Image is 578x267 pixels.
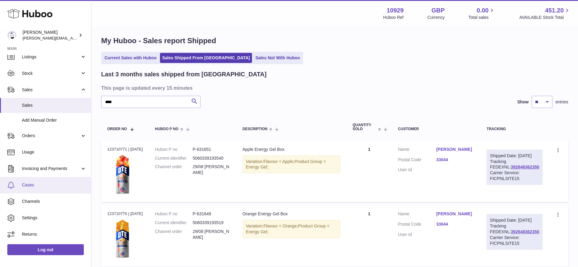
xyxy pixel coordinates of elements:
span: 0.00 [477,6,489,15]
span: Listings [22,54,80,60]
div: 123710770 | [DATE] [107,211,143,217]
dd: 5060339193519 [193,220,230,226]
dt: Name [398,147,436,154]
a: [PERSON_NAME] [436,147,474,152]
div: Orange Energy Gel Box [243,211,340,217]
span: Flavour = Apple; [264,159,295,164]
span: Quantity Sold [353,123,376,131]
span: Settings [22,215,87,221]
div: Variation: [243,220,340,238]
td: 1 [346,205,392,267]
span: [PERSON_NAME][EMAIL_ADDRESS][DOMAIN_NAME] [23,36,122,40]
span: Orders [22,133,80,139]
a: 33044 [436,221,474,227]
a: 392648362350 [511,165,539,169]
dt: Name [398,211,436,218]
a: 0.00 Total sales [468,6,495,20]
strong: GBP [431,6,445,15]
div: Carrier Service: FICPNLSITE15 [490,170,539,182]
a: 33044 [436,157,474,163]
dt: Channel order [155,164,193,175]
div: Tracking FEDEXNL: [487,150,543,185]
div: Tracking FEDEXNL: [487,214,543,249]
dt: Current identifier [155,220,193,226]
span: Add Manual Order [22,117,87,123]
dd: 29/08 [PERSON_NAME] [193,164,230,175]
span: Huboo P no [155,127,179,131]
span: Returns [22,231,87,237]
div: [PERSON_NAME] [23,29,77,41]
a: [PERSON_NAME] [436,211,474,217]
span: Channels [22,199,87,204]
a: Log out [7,244,84,255]
div: Shipped Date: [DATE] [490,217,539,223]
dt: Current identifier [155,155,193,161]
div: Currency [427,15,445,20]
span: entries [555,99,568,105]
dd: P-631651 [193,147,230,152]
dt: User Id [398,167,436,173]
h3: This page is updated every 15 minutes [101,85,567,91]
dt: Postal Code [398,157,436,164]
img: apple-gel.png [107,154,138,194]
img: thomas@otesports.co.uk [7,31,16,40]
div: Shipped Date: [DATE] [490,153,539,159]
span: Flavour = Orange; [264,224,298,228]
div: Customer [398,127,474,131]
div: 123710771 | [DATE] [107,147,143,152]
span: 451.20 [545,6,564,15]
span: Order No [107,127,127,131]
h1: My Huboo - Sales report Shipped [101,36,568,46]
span: Sales [22,87,80,93]
label: Show [517,99,529,105]
div: Huboo Ref [383,15,404,20]
span: Stock [22,71,80,76]
div: Carrier Service: FICPNLSITE15 [490,235,539,246]
td: 1 [346,140,392,202]
div: Variation: [243,155,340,174]
span: Total sales [468,15,495,20]
div: Apple Energy Gel Box [243,147,340,152]
dt: Huboo P no [155,211,193,217]
span: Cases [22,182,87,188]
dt: Channel order [155,229,193,240]
a: Current Sales with Huboo [102,53,159,63]
span: Invoicing and Payments [22,166,80,172]
a: 392648362350 [511,229,539,234]
h2: Last 3 months sales shipped from [GEOGRAPHIC_DATA] [101,70,267,78]
strong: 10929 [387,6,404,15]
div: Tracking [487,127,543,131]
dd: P-631649 [193,211,230,217]
a: Sales Not With Huboo [253,53,302,63]
dt: Huboo P no [155,147,193,152]
dt: Postal Code [398,221,436,229]
span: Description [243,127,268,131]
dt: User Id [398,232,436,238]
span: Usage [22,149,87,155]
span: AVAILABLE Stock Total [519,15,571,20]
a: Sales Shipped From [GEOGRAPHIC_DATA] [160,53,252,63]
span: Sales [22,102,87,108]
dd: 5060339193540 [193,155,230,161]
dd: 29/08 [PERSON_NAME] [193,229,230,240]
img: orange-gel.png [107,219,138,259]
a: 451.20 AVAILABLE Stock Total [519,6,571,20]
